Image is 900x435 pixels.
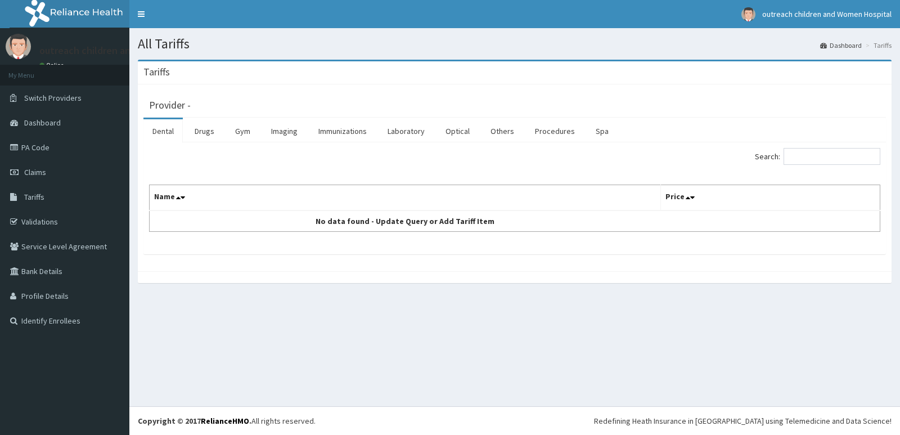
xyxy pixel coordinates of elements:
[6,34,31,59] img: User Image
[309,119,376,143] a: Immunizations
[138,37,892,51] h1: All Tariffs
[784,148,880,165] input: Search:
[138,416,251,426] strong: Copyright © 2017 .
[143,119,183,143] a: Dental
[594,415,892,427] div: Redefining Heath Insurance in [GEOGRAPHIC_DATA] using Telemedicine and Data Science!
[39,61,66,69] a: Online
[24,118,61,128] span: Dashboard
[24,167,46,177] span: Claims
[149,100,191,110] h3: Provider -
[24,93,82,103] span: Switch Providers
[526,119,584,143] a: Procedures
[39,46,210,56] p: outreach children and Women Hospital
[262,119,307,143] a: Imaging
[755,148,880,165] label: Search:
[150,210,661,232] td: No data found - Update Query or Add Tariff Item
[379,119,434,143] a: Laboratory
[481,119,523,143] a: Others
[587,119,618,143] a: Spa
[201,416,249,426] a: RelianceHMO
[143,67,170,77] h3: Tariffs
[661,185,880,211] th: Price
[129,406,900,435] footer: All rights reserved.
[820,41,862,50] a: Dashboard
[863,41,892,50] li: Tariffs
[226,119,259,143] a: Gym
[24,192,44,202] span: Tariffs
[186,119,223,143] a: Drugs
[150,185,661,211] th: Name
[741,7,755,21] img: User Image
[436,119,479,143] a: Optical
[762,9,892,19] span: outreach children and Women Hospital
